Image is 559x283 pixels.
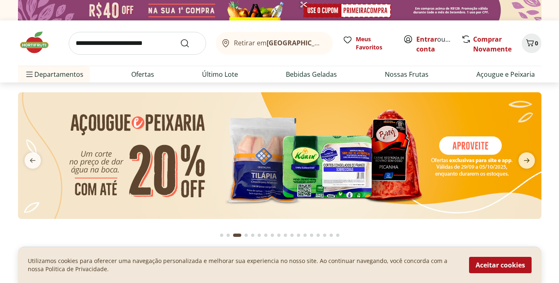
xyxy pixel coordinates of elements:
a: Criar conta [416,35,461,53]
button: Go to page 5 from fs-carousel [249,225,256,245]
button: Go to page 16 from fs-carousel [321,225,328,245]
button: Go to page 10 from fs-carousel [282,225,289,245]
a: Meus Favoritos [343,35,393,51]
button: Go to page 2 from fs-carousel [225,225,231,245]
a: Comprar Novamente [473,35,512,53]
span: Meus Favoritos [356,35,393,51]
button: Go to page 1 from fs-carousel [218,225,225,245]
button: Go to page 12 from fs-carousel [295,225,302,245]
a: Açougue e Peixaria [476,69,535,79]
input: search [69,32,206,55]
span: ou [416,34,453,54]
button: Go to page 7 from fs-carousel [263,225,269,245]
button: Carrinho [522,33,541,53]
button: Go to page 4 from fs-carousel [243,225,249,245]
a: Último Lote [202,69,238,79]
button: Go to page 17 from fs-carousel [328,225,335,245]
button: Aceitar cookies [469,257,532,273]
b: [GEOGRAPHIC_DATA]/[GEOGRAPHIC_DATA] [267,38,404,47]
a: Entrar [416,35,437,44]
button: Retirar em[GEOGRAPHIC_DATA]/[GEOGRAPHIC_DATA] [216,32,333,55]
span: Retirar em [234,39,324,47]
button: Current page from fs-carousel [231,225,243,245]
button: previous [18,152,47,169]
a: Ofertas [131,69,154,79]
span: 0 [535,39,538,47]
p: Utilizamos cookies para oferecer uma navegação personalizada e melhorar sua experiencia no nosso ... [28,257,459,273]
button: Go to page 14 from fs-carousel [308,225,315,245]
button: Go to page 11 from fs-carousel [289,225,295,245]
a: Bebidas Geladas [286,69,337,79]
img: Hortifruti [18,30,59,55]
button: Go to page 8 from fs-carousel [269,225,276,245]
button: Go to page 6 from fs-carousel [256,225,263,245]
span: Departamentos [25,65,83,84]
button: Submit Search [180,38,200,48]
button: Go to page 18 from fs-carousel [335,225,341,245]
img: açougue [18,92,541,219]
button: Go to page 9 from fs-carousel [276,225,282,245]
a: Nossas Frutas [385,69,429,79]
button: Go to page 13 from fs-carousel [302,225,308,245]
button: Menu [25,65,34,84]
button: Go to page 15 from fs-carousel [315,225,321,245]
button: next [512,152,541,169]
